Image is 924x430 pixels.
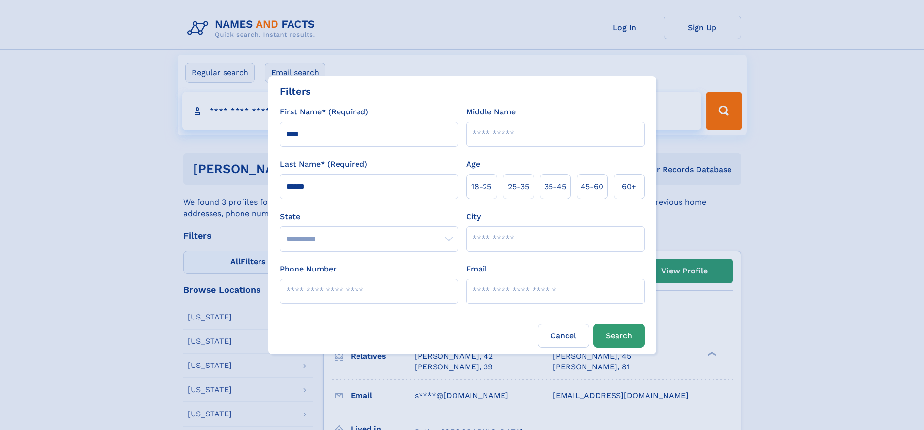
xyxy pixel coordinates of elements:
[471,181,491,192] span: 18‑25
[538,324,589,348] label: Cancel
[508,181,529,192] span: 25‑35
[280,211,458,223] label: State
[280,84,311,98] div: Filters
[544,181,566,192] span: 35‑45
[622,181,636,192] span: 60+
[581,181,603,192] span: 45‑60
[466,211,481,223] label: City
[466,263,487,275] label: Email
[280,159,367,170] label: Last Name* (Required)
[280,263,337,275] label: Phone Number
[593,324,645,348] button: Search
[280,106,368,118] label: First Name* (Required)
[466,159,480,170] label: Age
[466,106,516,118] label: Middle Name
